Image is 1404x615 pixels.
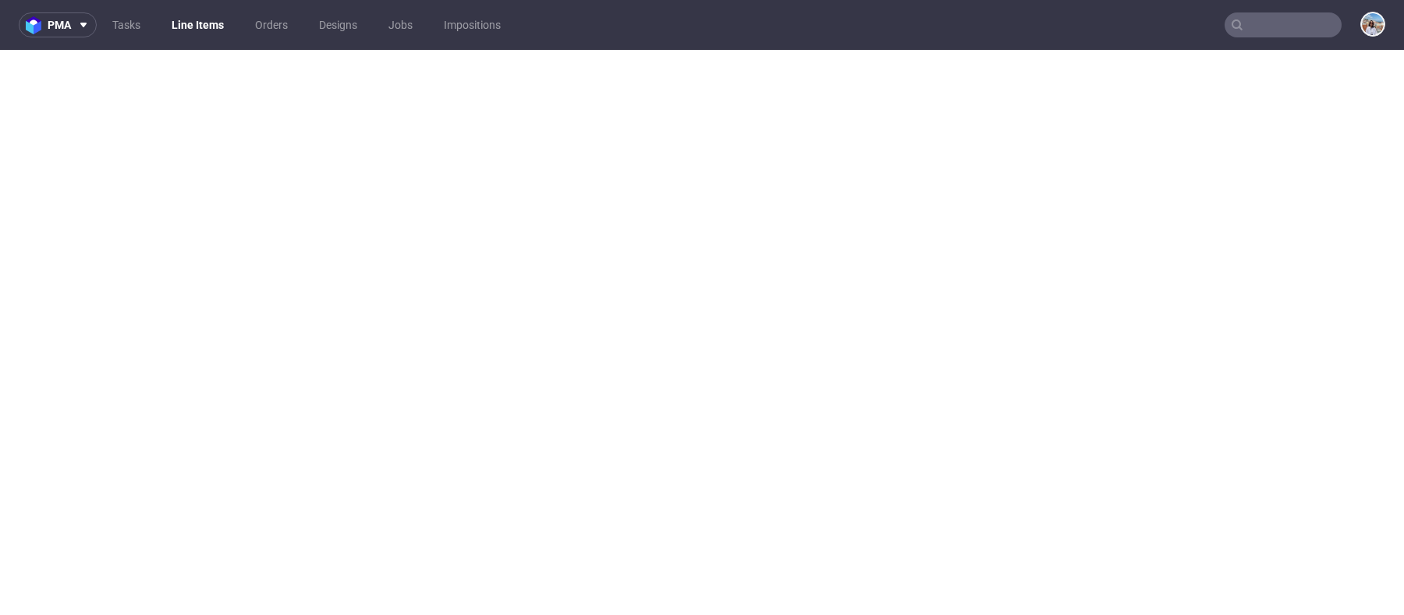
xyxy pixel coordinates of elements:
span: pma [48,19,71,30]
img: Marta Kozłowska [1362,13,1384,35]
a: Line Items [162,12,233,37]
a: Jobs [379,12,422,37]
a: Designs [310,12,367,37]
a: Impositions [434,12,510,37]
img: logo [26,16,48,34]
a: Orders [246,12,297,37]
a: Tasks [103,12,150,37]
button: pma [19,12,97,37]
